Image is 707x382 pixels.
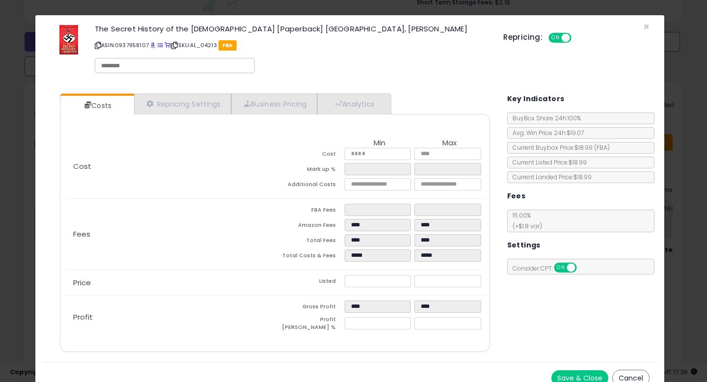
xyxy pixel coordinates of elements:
[508,173,592,181] span: Current Landed Price: $18.99
[508,158,587,166] span: Current Listed Price: $18.99
[594,143,610,152] span: ( FBA )
[275,249,345,265] td: Total Costs & Fees
[507,93,565,105] h5: Key Indicators
[164,41,170,49] a: Your listing only
[503,33,543,41] h5: Repricing:
[275,316,345,334] td: Profit [PERSON_NAME] %
[549,34,562,42] span: ON
[218,40,237,51] span: FBA
[345,139,414,148] th: Min
[508,129,584,137] span: Avg. Win Price 24h: $19.07
[231,94,317,114] a: Business Pricing
[60,96,133,115] a: Costs
[414,139,484,148] th: Max
[275,234,345,249] td: Total Fees
[508,114,581,122] span: BuyBox Share 24h: 100%
[150,41,156,49] a: BuyBox page
[575,264,591,272] span: OFF
[275,148,345,163] td: Cost
[65,313,275,321] p: Profit
[134,94,231,114] a: Repricing Settings
[275,178,345,193] td: Additional Costs
[508,143,610,152] span: Current Buybox Price:
[95,25,489,32] h3: The Secret History of the [DEMOGRAPHIC_DATA] [Paperback] [GEOGRAPHIC_DATA], [PERSON_NAME]
[59,25,78,55] img: 41XrZ+3l4iL._SL60_.jpg
[508,222,542,230] span: (+$1.8 var)
[275,275,345,290] td: Listed
[643,20,650,34] span: ×
[275,219,345,234] td: Amazon Fees
[275,300,345,316] td: Gross Profit
[507,239,541,251] h5: Settings
[508,211,542,230] span: 15.00 %
[158,41,163,49] a: All offer listings
[570,34,586,42] span: OFF
[65,163,275,170] p: Cost
[317,94,390,114] a: Analytics
[507,190,526,202] h5: Fees
[275,163,345,178] td: Mark up %
[275,204,345,219] td: FBA Fees
[574,143,610,152] span: $18.99
[95,37,489,53] p: ASIN: 0937958107 | SKU: AL_04213
[555,264,567,272] span: ON
[65,279,275,287] p: Price
[508,264,590,273] span: Consider CPT:
[65,230,275,238] p: Fees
